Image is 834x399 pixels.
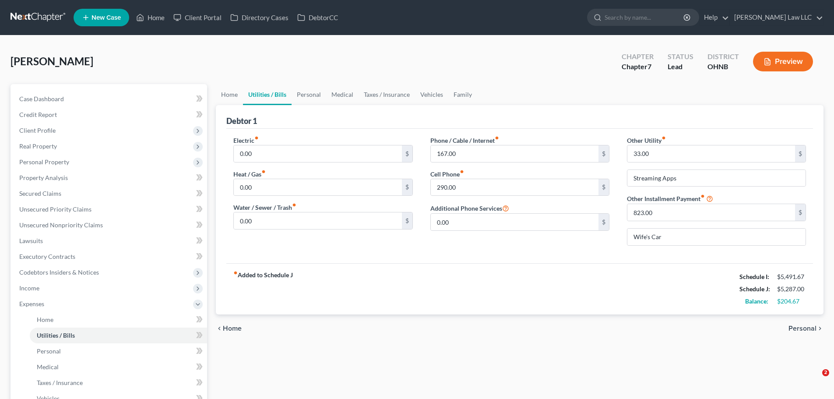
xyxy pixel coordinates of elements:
[707,62,739,72] div: OHNB
[12,201,207,217] a: Unsecured Priority Claims
[19,268,99,276] span: Codebtors Insiders & Notices
[37,316,53,323] span: Home
[627,170,806,187] input: Specify...
[430,136,499,145] label: Phone / Cable / Internet
[739,285,770,293] strong: Schedule J:
[460,169,464,174] i: fiber_manual_record
[795,145,806,162] div: $
[37,332,75,339] span: Utilities / Bills
[261,169,266,174] i: fiber_manual_record
[627,204,795,221] input: --
[12,186,207,201] a: Secured Claims
[627,229,806,245] input: Specify...
[254,136,259,140] i: fiber_manual_record
[622,62,654,72] div: Chapter
[132,10,169,25] a: Home
[226,116,257,126] div: Debtor 1
[605,9,685,25] input: Search by name...
[226,10,293,25] a: Directory Cases
[662,136,666,140] i: fiber_manual_record
[19,142,57,150] span: Real Property
[804,369,825,390] iframe: Intercom live chat
[234,212,401,229] input: --
[30,343,207,359] a: Personal
[19,253,75,260] span: Executory Contracts
[30,328,207,343] a: Utilities / Bills
[707,52,739,62] div: District
[431,145,598,162] input: --
[12,170,207,186] a: Property Analysis
[598,214,609,230] div: $
[37,363,59,371] span: Medical
[19,300,44,307] span: Expenses
[19,111,57,118] span: Credit Report
[668,52,693,62] div: Status
[292,84,326,105] a: Personal
[243,84,292,105] a: Utilities / Bills
[233,271,293,307] strong: Added to Schedule J
[19,174,68,181] span: Property Analysis
[730,10,823,25] a: [PERSON_NAME] Law LLC
[216,325,223,332] i: chevron_left
[415,84,448,105] a: Vehicles
[598,145,609,162] div: $
[12,217,207,233] a: Unsecured Nonpriority Claims
[234,145,401,162] input: --
[292,203,296,207] i: fiber_manual_record
[431,214,598,230] input: --
[448,84,477,105] a: Family
[233,271,238,275] i: fiber_manual_record
[745,297,768,305] strong: Balance:
[431,179,598,196] input: --
[788,325,823,332] button: Personal chevron_right
[627,194,705,203] label: Other Installment Payment
[19,127,56,134] span: Client Profile
[19,205,91,213] span: Unsecured Priority Claims
[12,107,207,123] a: Credit Report
[233,169,266,179] label: Heat / Gas
[739,273,769,280] strong: Schedule I:
[30,375,207,391] a: Taxes / Insurance
[822,369,829,376] span: 2
[216,84,243,105] a: Home
[430,203,509,213] label: Additional Phone Services
[30,312,207,328] a: Home
[700,10,729,25] a: Help
[430,169,464,179] label: Cell Phone
[12,91,207,107] a: Case Dashboard
[19,158,69,166] span: Personal Property
[495,136,499,140] i: fiber_manual_record
[598,179,609,196] div: $
[777,297,806,306] div: $204.67
[19,95,64,102] span: Case Dashboard
[30,359,207,375] a: Medical
[753,52,813,71] button: Preview
[216,325,242,332] button: chevron_left Home
[223,325,242,332] span: Home
[233,203,296,212] label: Water / Sewer / Trash
[700,194,705,198] i: fiber_manual_record
[668,62,693,72] div: Lead
[169,10,226,25] a: Client Portal
[293,10,342,25] a: DebtorCC
[19,190,61,197] span: Secured Claims
[19,221,103,229] span: Unsecured Nonpriority Claims
[627,145,795,162] input: --
[777,285,806,293] div: $5,287.00
[402,212,412,229] div: $
[647,62,651,71] span: 7
[19,284,39,292] span: Income
[795,204,806,221] div: $
[816,325,823,332] i: chevron_right
[234,179,401,196] input: --
[622,52,654,62] div: Chapter
[12,249,207,265] a: Executory Contracts
[777,272,806,281] div: $5,491.67
[37,379,83,386] span: Taxes / Insurance
[359,84,415,105] a: Taxes / Insurance
[37,347,61,355] span: Personal
[788,325,816,332] span: Personal
[11,55,93,67] span: [PERSON_NAME]
[402,145,412,162] div: $
[627,136,666,145] label: Other Utility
